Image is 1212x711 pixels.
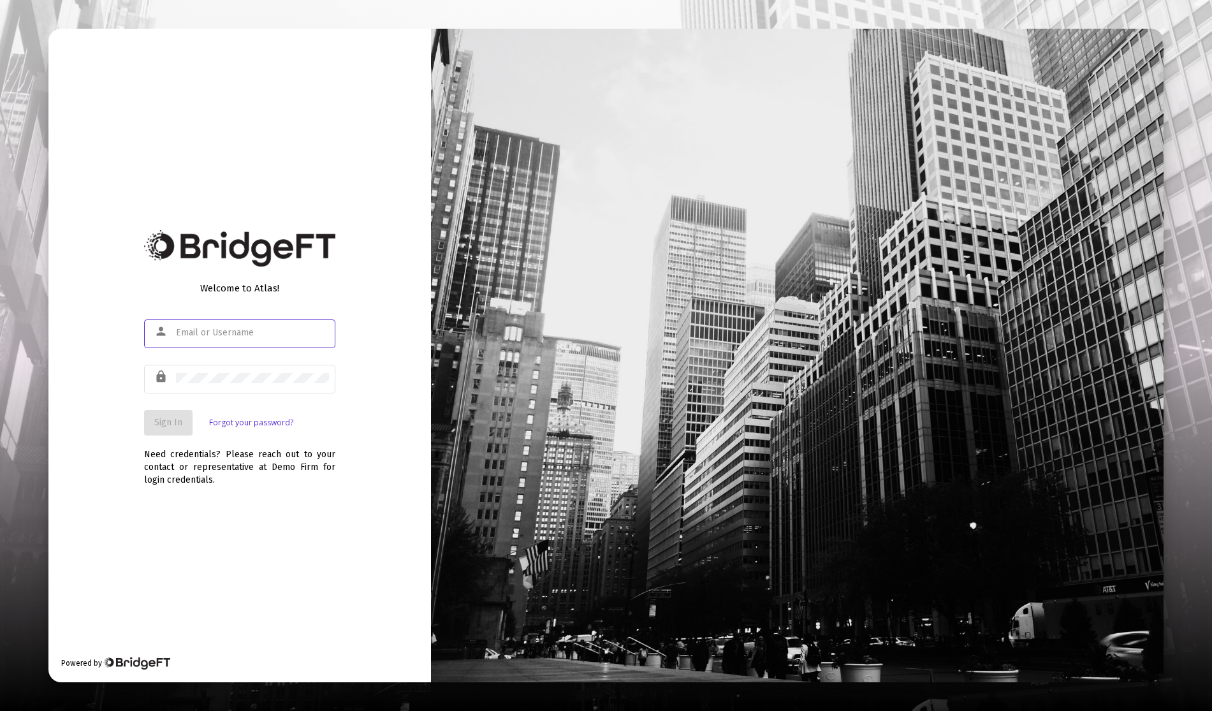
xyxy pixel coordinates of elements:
[209,416,293,429] a: Forgot your password?
[61,657,170,670] div: Powered by
[144,230,335,267] img: Logo
[144,410,193,436] button: Sign In
[144,282,335,295] div: Welcome to Atlas!
[154,324,170,339] mat-icon: person
[144,436,335,487] div: Need credentials? Please reach out to your contact or representative at Demo Firm for login crede...
[176,328,329,338] input: Email or Username
[103,657,170,670] img: Bridge Financial Technology Logo
[154,369,170,385] mat-icon: lock
[154,417,182,428] span: Sign In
